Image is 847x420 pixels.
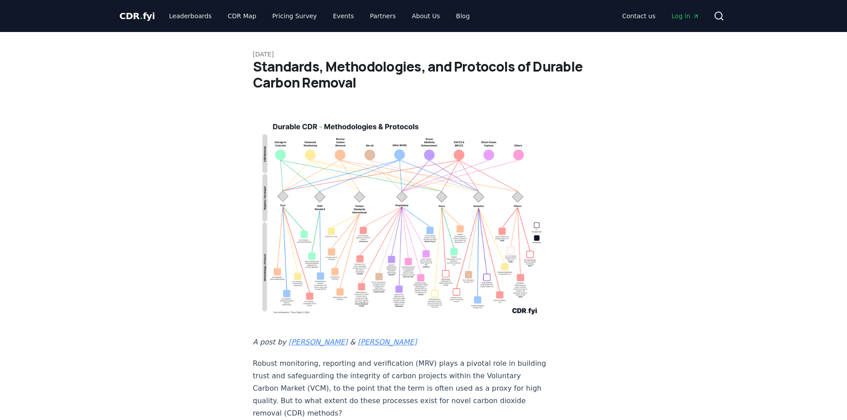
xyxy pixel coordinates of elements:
[449,8,477,24] a: Blog
[221,8,263,24] a: CDR Map
[664,8,706,24] a: Log in
[162,8,219,24] a: Leaderboards
[405,8,447,24] a: About Us
[615,8,706,24] nav: Main
[253,112,547,322] img: blog post image
[120,10,155,22] a: CDR.fyi
[671,12,699,20] span: Log in
[615,8,662,24] a: Contact us
[253,357,547,420] p: Robust monitoring, reporting and verification (MRV) plays a pivotal role in building trust and sa...
[363,8,403,24] a: Partners
[350,338,355,346] em: &
[253,59,594,91] h1: Standards, Methodologies, and Protocols of Durable Carbon Removal
[140,11,143,21] span: .
[120,11,155,21] span: CDR fyi
[162,8,477,24] nav: Main
[253,338,286,346] em: A post by
[289,338,348,346] a: [PERSON_NAME]
[326,8,361,24] a: Events
[253,50,594,59] p: [DATE]
[357,338,417,346] a: [PERSON_NAME]
[265,8,324,24] a: Pricing Survey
